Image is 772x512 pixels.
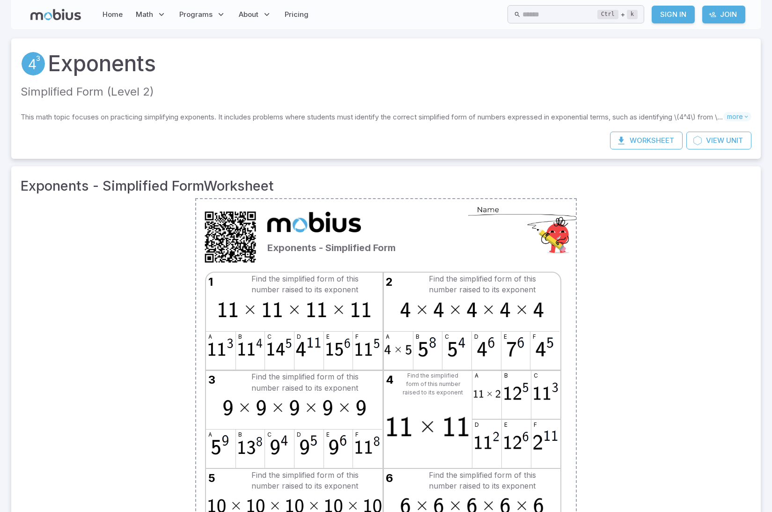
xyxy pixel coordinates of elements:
span: f [534,421,537,429]
span: About [239,9,258,20]
img: A LaTex expression showing 9 to the power of 6 [324,430,353,468]
div: + [597,9,638,20]
span: e [504,333,507,341]
a: Pricing [282,4,311,25]
img: A LaTex expression showing 7 to the power of 6 [501,332,530,370]
img: Mobius Math Academy logo [267,207,361,237]
span: b [504,371,508,380]
td: Find the simplified form of this number raised to its exponent [242,470,368,492]
a: Join [702,6,745,23]
span: e [504,421,507,429]
span: e [326,430,330,439]
span: 1 [208,274,213,290]
img: A LaTex expression showing 5 to the power of 4 [442,332,471,370]
span: a [386,333,390,341]
span: 3 [208,371,215,388]
a: Exponents [21,51,46,76]
img: A LaTex expression showing 9 to the power of 5 [294,430,324,468]
span: Unit [726,135,743,146]
img: A LaTex expression showing 5 to the power of 8 [413,332,442,370]
a: ViewUnit [686,132,751,149]
span: c [445,333,449,341]
span: f [355,430,359,439]
button: Worksheet [610,132,683,149]
span: b [238,333,242,341]
span: e [326,333,330,341]
div: Exponents - Simplified Form [265,204,463,268]
p: Simplified Form (Level 2) [21,83,751,101]
a: Exponents [48,48,156,80]
td: Find the simplified form of this number raised to its exponent [420,274,545,296]
img: NameCircle.png [465,207,585,253]
span: a [208,430,212,439]
img: A LaTex expression showing 11 to the power of 3 [531,371,560,419]
span: a [475,371,478,380]
span: f [355,333,359,341]
img: A LaTex expression showing 11 multiplied by 11 [383,390,472,468]
span: Math [136,9,153,20]
a: Home [100,4,125,25]
span: b [238,430,242,439]
span: 4 [386,371,394,388]
img: A LaTex expression showing 2 to the power of 11 [531,420,560,468]
span: Programs [179,9,213,20]
img: A LaTex expression showing 4 multiplied by 4 multiplied by 4 multiplied by 4 multiplied by 4 [383,292,560,331]
img: A LaTex expression showing 11 multiplied by 11 multiplied by 11 multiplied by 11 [206,292,383,331]
img: A LaTex expression showing 11 to the power of 8 [353,430,382,468]
img: A LaTex expression showing 4 to the power of 5 [530,332,559,370]
span: c [534,371,538,380]
img: A LaTex expression showing 9 multiplied by 9 multiplied by 9 multiplied by 9 multiplied by 9 [206,390,383,429]
img: A LaTex expression showing 12 to the power of 6 [502,420,531,468]
span: d [474,333,478,341]
img: A LaTex expression showing 11 to the power of 2 [472,420,501,468]
span: 5 [208,470,215,486]
kbd: Ctrl [597,10,618,19]
img: A LaTex expression showing 11 to the power of 5 [353,332,382,370]
td: Find the simplified form of this number raised to its exponent [242,371,368,393]
span: d [297,333,301,341]
span: d [297,430,301,439]
kbd: k [627,10,638,19]
span: b [416,333,419,341]
img: A LaTex expression showing 4 to the power of 11 [294,332,324,370]
span: 6 [386,470,393,486]
img: A LaTex expression showing 14 to the power of 5 [265,332,294,370]
h3: Exponents - Simplified Form Worksheet [21,176,751,196]
img: A LaTex expression showing 11 to the power of 4 [236,332,265,370]
img: A LaTex expression showing 9 to the power of 4 [265,430,294,468]
td: Find the simplified form of this number raised to its exponent [420,470,545,492]
span: d [475,421,479,429]
span: c [267,430,272,439]
img: A LaTex expression showing 5 to the power of 9 [206,430,235,468]
span: a [208,333,212,341]
span: 2 [386,274,393,290]
span: c [267,333,272,341]
img: A LaTex expression showing 11 to the power of 3 [206,332,235,370]
img: A LaTex expression showing 15 to the power of 6 [324,332,353,370]
img: A LaTex expression showing 13 to the power of 8 [236,430,265,468]
p: This math topic focuses on practicing simplifying exponents. It includes problems where students ... [21,112,723,122]
span: f [533,333,536,341]
img: A LaTex expression showing 4 to the power of 6 [472,332,501,370]
img: A LaTex expression showing 4 multiplied by 5 [383,332,413,370]
td: Find the simplified form of this number raised to its exponent [402,371,464,396]
a: Sign In [652,6,695,23]
img: A LaTex expression showing 11 multiplied by 2 [472,371,501,419]
td: Find the simplified form of this number raised to its exponent [242,274,368,296]
img: A LaTex expression showing 12 to the power of 5 [502,371,531,419]
span: View [706,135,724,146]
